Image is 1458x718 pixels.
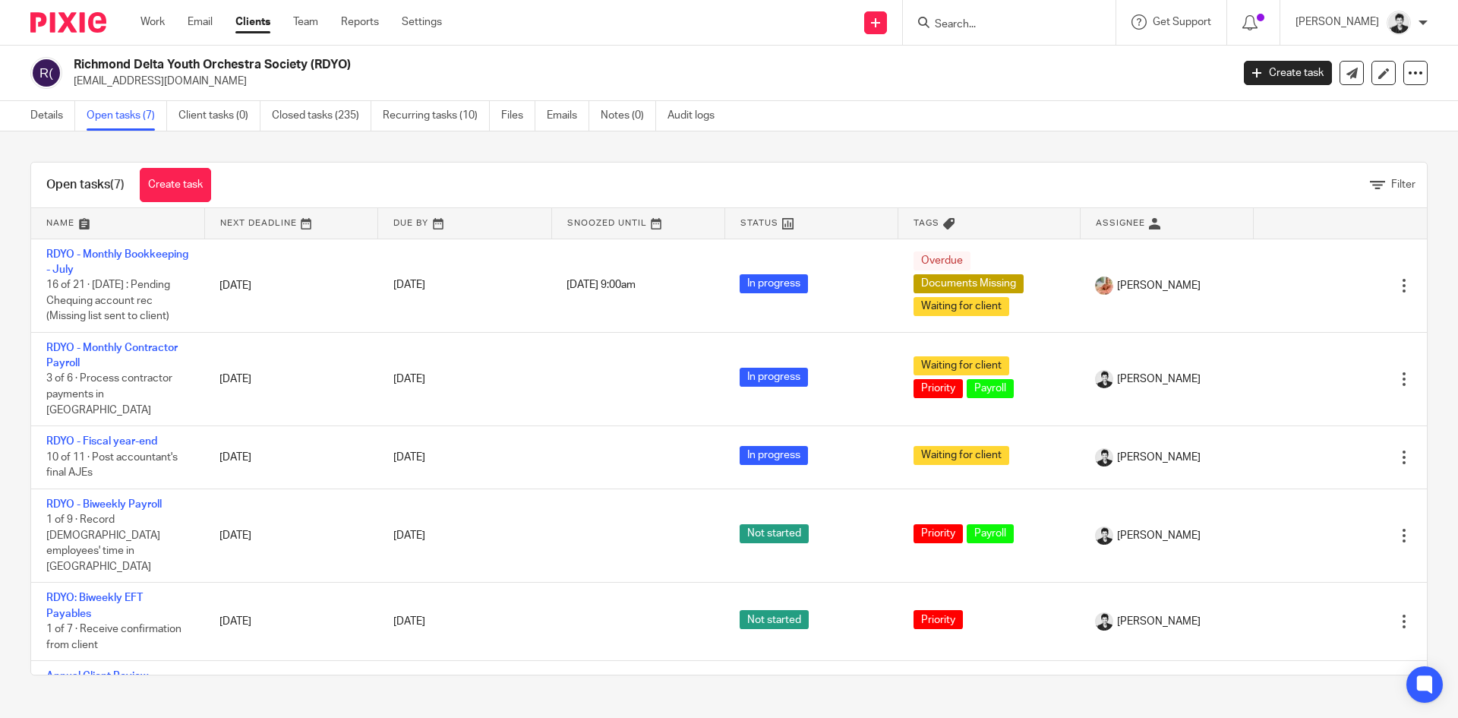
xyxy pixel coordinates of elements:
span: [DATE] [393,530,425,541]
img: squarehead.jpg [1095,448,1113,467]
span: Documents Missing [914,274,1024,293]
img: MIC.jpg [1095,277,1113,295]
a: RDYO - Biweekly Payroll [46,499,162,510]
a: Create task [140,168,211,202]
span: 16 of 21 · [DATE] : Pending Chequing account rec (Missing list sent to client) [46,280,170,321]
a: Team [293,14,318,30]
a: Files [501,101,535,131]
span: Get Support [1153,17,1211,27]
img: squarehead.jpg [1095,370,1113,388]
p: [EMAIL_ADDRESS][DOMAIN_NAME] [74,74,1221,89]
input: Search [933,18,1070,32]
a: Clients [235,14,270,30]
img: squarehead.jpg [1095,527,1113,545]
a: RDYO - Monthly Contractor Payroll [46,343,178,368]
span: Waiting for client [914,446,1009,465]
span: Overdue [914,251,970,270]
a: Recurring tasks (10) [383,101,490,131]
td: [DATE] [204,489,377,583]
span: 1 of 7 · Receive confirmation from client [46,624,181,650]
span: Priority [914,379,963,398]
span: Priority [914,610,963,629]
span: Not started [740,610,809,629]
a: RDYO - Fiscal year-end [46,436,157,447]
a: RDYO: Biweekly EFT Payables [46,593,143,618]
span: [PERSON_NAME] [1117,278,1201,293]
a: Notes (0) [601,101,656,131]
span: (7) [110,179,125,191]
a: Work [140,14,165,30]
span: Payroll [967,379,1014,398]
a: Closed tasks (235) [272,101,371,131]
span: Status [740,219,778,227]
a: RDYO - Monthly Bookkeeping - July [46,249,188,275]
h1: Open tasks [46,177,125,193]
span: In progress [740,274,808,293]
img: squarehead.jpg [1095,612,1113,631]
span: [PERSON_NAME] [1117,614,1201,629]
img: squarehead.jpg [1387,11,1411,35]
span: 1 of 9 · Record [DEMOGRAPHIC_DATA] employees' time in [GEOGRAPHIC_DATA] [46,514,160,572]
a: Open tasks (7) [87,101,167,131]
span: Filter [1391,179,1415,190]
td: [DATE] [204,583,377,661]
a: Emails [547,101,589,131]
span: In progress [740,446,808,465]
td: [DATE] [204,426,377,489]
span: Waiting for client [914,356,1009,375]
span: Not started [740,524,809,543]
span: [DATE] [393,374,425,384]
span: [DATE] [393,616,425,627]
td: [DATE] [204,239,377,332]
span: In progress [740,368,808,387]
a: Audit logs [667,101,726,131]
span: [DATE] 9:00am [566,280,636,291]
span: Payroll [967,524,1014,543]
img: Pixie [30,12,106,33]
a: Email [188,14,213,30]
p: [PERSON_NAME] [1295,14,1379,30]
a: Reports [341,14,379,30]
a: Annual Client Review Process [46,671,148,697]
a: Settings [402,14,442,30]
span: Waiting for client [914,297,1009,316]
a: Create task [1244,61,1332,85]
span: Snoozed Until [567,219,647,227]
span: Tags [914,219,939,227]
h2: Richmond Delta Youth Orchestra Society (RDYO) [74,57,992,73]
span: [DATE] [393,280,425,291]
span: 10 of 11 · Post accountant's final AJEs [46,452,178,479]
a: Client tasks (0) [178,101,260,131]
a: Details [30,101,75,131]
span: 3 of 6 · Process contractor payments in [GEOGRAPHIC_DATA] [46,374,172,416]
td: [DATE] [204,332,377,425]
span: [PERSON_NAME] [1117,372,1201,387]
span: [PERSON_NAME] [1117,450,1201,465]
span: [DATE] [393,452,425,463]
span: [PERSON_NAME] [1117,528,1201,543]
span: Priority [914,524,963,543]
img: svg%3E [30,57,62,89]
